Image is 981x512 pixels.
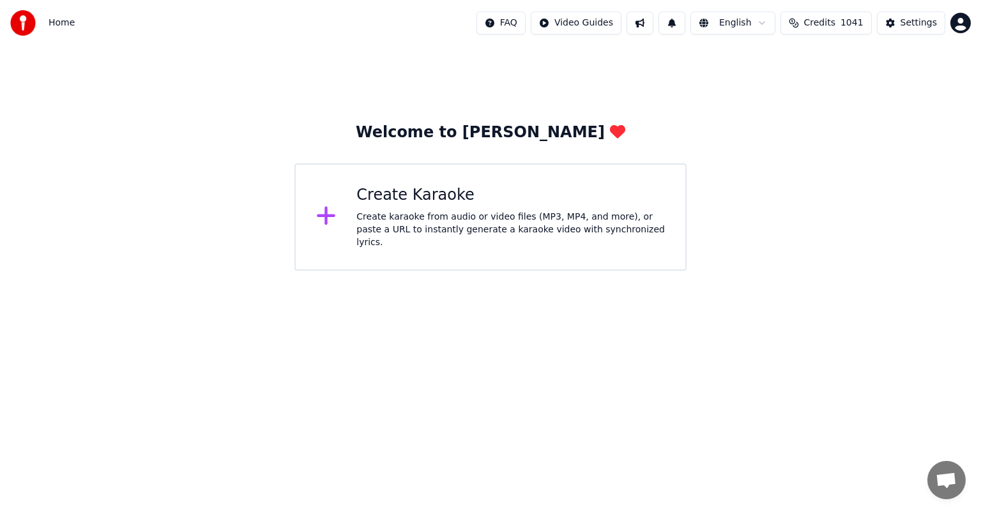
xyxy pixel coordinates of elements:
span: 1041 [840,17,863,29]
button: Settings [877,11,945,34]
img: youka [10,10,36,36]
div: Settings [901,17,937,29]
button: Video Guides [531,11,621,34]
div: Welcome to [PERSON_NAME] [356,123,625,143]
button: FAQ [476,11,526,34]
span: Home [49,17,75,29]
div: Create Karaoke [356,185,665,206]
div: Create karaoke from audio or video files (MP3, MP4, and more), or paste a URL to instantly genera... [356,211,665,249]
nav: breadcrumb [49,17,75,29]
span: Credits [804,17,835,29]
a: Open chat [927,461,966,499]
button: Credits1041 [780,11,872,34]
